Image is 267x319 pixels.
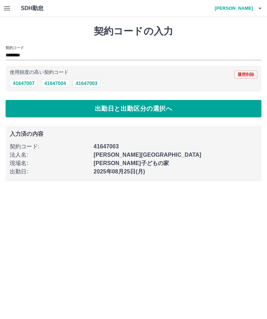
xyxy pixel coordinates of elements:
p: 法人名 : [10,151,89,159]
b: 41647003 [94,143,119,149]
h2: 契約コード [6,45,24,50]
b: [PERSON_NAME]子どもの家 [94,160,169,166]
b: [PERSON_NAME][GEOGRAPHIC_DATA] [94,152,201,158]
b: 2025年08月25日(月) [94,169,145,174]
button: 履歴削除 [234,71,257,78]
p: 入力済の内容 [10,131,257,137]
button: 出勤日と出勤区分の選択へ [6,100,261,117]
h1: 契約コードの入力 [6,25,261,37]
button: 41647004 [41,79,69,87]
p: 使用頻度の高い契約コード [10,70,68,75]
p: 現場名 : [10,159,89,168]
p: 出勤日 : [10,168,89,176]
p: 契約コード : [10,142,89,151]
button: 41647003 [73,79,100,87]
button: 41647007 [10,79,38,87]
